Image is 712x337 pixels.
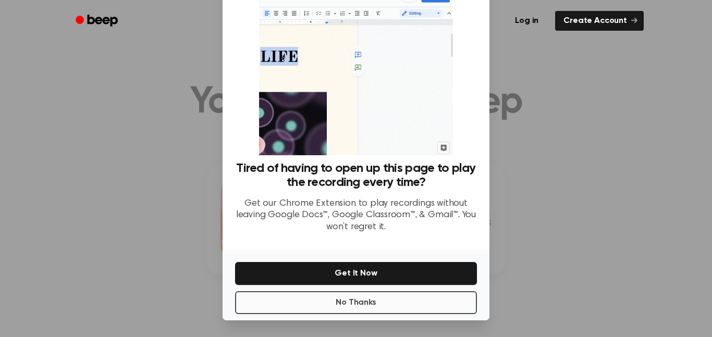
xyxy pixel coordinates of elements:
a: Log in [505,9,549,33]
button: No Thanks [235,291,477,314]
button: Get It Now [235,262,477,285]
p: Get our Chrome Extension to play recordings without leaving Google Docs™, Google Classroom™, & Gm... [235,198,477,233]
a: Beep [68,11,127,31]
h3: Tired of having to open up this page to play the recording every time? [235,161,477,190]
a: Create Account [555,11,644,31]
